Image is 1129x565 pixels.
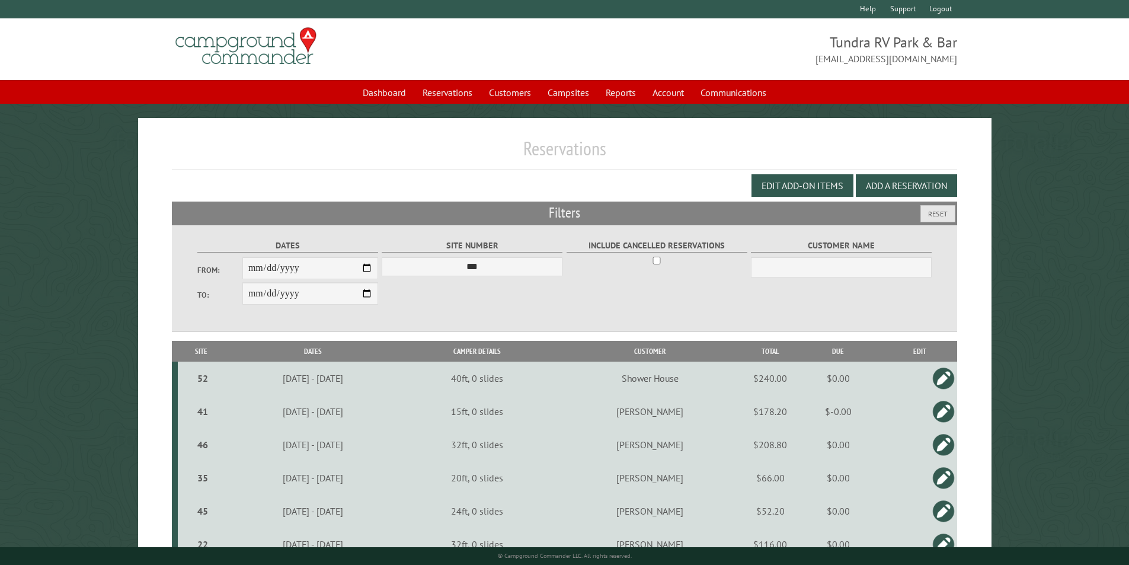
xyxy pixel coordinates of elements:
[183,372,223,384] div: 52
[856,174,957,197] button: Add a Reservation
[794,362,882,395] td: $0.00
[554,461,747,494] td: [PERSON_NAME]
[882,341,958,362] th: Edit
[747,461,794,494] td: $66.00
[751,174,853,197] button: Edit Add-on Items
[599,81,643,104] a: Reports
[227,505,399,517] div: [DATE] - [DATE]
[227,372,399,384] div: [DATE] - [DATE]
[482,81,538,104] a: Customers
[751,239,932,253] label: Customer Name
[183,505,223,517] div: 45
[401,461,554,494] td: 20ft, 0 slides
[401,395,554,428] td: 15ft, 0 slides
[401,362,554,395] td: 40ft, 0 slides
[382,239,562,253] label: Site Number
[183,439,223,451] div: 46
[693,81,773,104] a: Communications
[227,472,399,484] div: [DATE] - [DATE]
[567,239,747,253] label: Include Cancelled Reservations
[225,341,400,362] th: Dates
[227,538,399,550] div: [DATE] - [DATE]
[794,528,882,561] td: $0.00
[747,395,794,428] td: $178.20
[794,494,882,528] td: $0.00
[401,428,554,461] td: 32ft, 0 slides
[554,362,747,395] td: Shower House
[747,528,794,561] td: $116.00
[183,538,223,550] div: 22
[401,341,554,362] th: Camper Details
[554,494,747,528] td: [PERSON_NAME]
[747,428,794,461] td: $208.80
[794,341,882,362] th: Due
[794,428,882,461] td: $0.00
[197,239,378,253] label: Dates
[356,81,413,104] a: Dashboard
[183,406,223,417] div: 41
[197,264,242,276] label: From:
[794,395,882,428] td: $-0.00
[227,406,399,417] div: [DATE] - [DATE]
[197,289,242,301] label: To:
[401,528,554,561] td: 32ft, 0 slides
[227,439,399,451] div: [DATE] - [DATE]
[183,472,223,484] div: 35
[554,528,747,561] td: [PERSON_NAME]
[498,552,632,560] small: © Campground Commander LLC. All rights reserved.
[747,341,794,362] th: Total
[920,205,955,222] button: Reset
[540,81,596,104] a: Campsites
[554,428,747,461] td: [PERSON_NAME]
[178,341,225,362] th: Site
[554,341,747,362] th: Customer
[172,137,958,170] h1: Reservations
[747,362,794,395] td: $240.00
[554,395,747,428] td: [PERSON_NAME]
[401,494,554,528] td: 24ft, 0 slides
[565,33,958,66] span: Tundra RV Park & Bar [EMAIL_ADDRESS][DOMAIN_NAME]
[415,81,479,104] a: Reservations
[172,202,958,224] h2: Filters
[172,23,320,69] img: Campground Commander
[645,81,691,104] a: Account
[794,461,882,494] td: $0.00
[747,494,794,528] td: $52.20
